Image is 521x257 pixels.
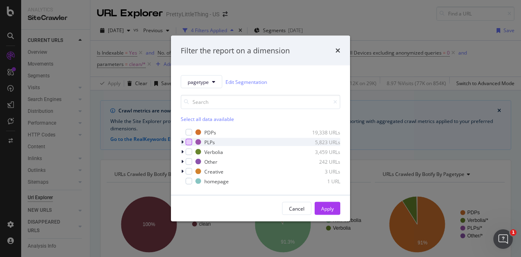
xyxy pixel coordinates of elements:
[335,45,340,56] div: times
[181,116,340,123] div: Select all data available
[510,229,517,236] span: 1
[204,138,215,145] div: PLPs
[282,202,311,215] button: Cancel
[181,95,340,109] input: Search
[204,168,223,175] div: Creative
[171,35,350,222] div: modal
[204,129,216,136] div: PDPs
[300,158,340,165] div: 242 URLs
[225,77,267,86] a: Edit Segmentation
[204,158,217,165] div: Other
[493,229,513,249] iframe: Intercom live chat
[181,75,222,88] button: pagetype
[289,205,304,212] div: Cancel
[204,148,223,155] div: Verbolia
[300,178,340,185] div: 1 URL
[181,45,290,56] div: Filter the report on a dimension
[204,178,229,185] div: homepage
[188,78,209,85] span: pagetype
[300,138,340,145] div: 5,823 URLs
[321,205,334,212] div: Apply
[300,148,340,155] div: 3,459 URLs
[300,168,340,175] div: 3 URLs
[315,202,340,215] button: Apply
[300,129,340,136] div: 19,338 URLs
